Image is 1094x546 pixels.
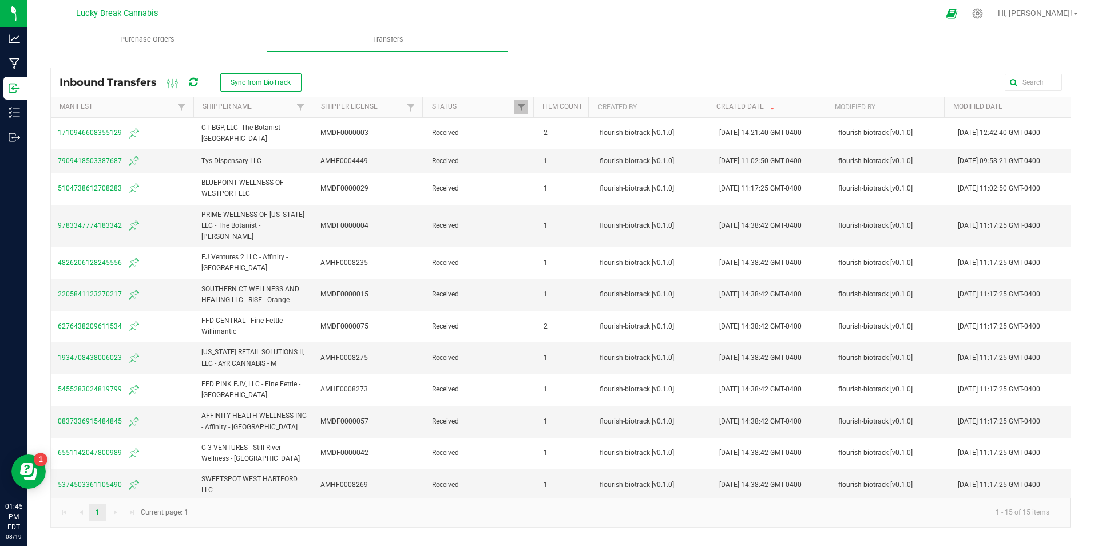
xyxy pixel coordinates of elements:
[356,34,419,45] span: Transfers
[9,33,20,45] inline-svg: Analytics
[600,449,674,457] span: flourish-biotrack [v0.1.0]
[267,27,507,52] a: Transfers
[719,385,802,393] span: [DATE] 14:38:42 GMT-0400
[58,256,188,270] span: 4826206128245556
[432,353,530,363] span: Received
[838,129,913,137] span: flourish-biotrack [v0.1.0]
[201,348,304,367] span: [US_STATE] RETAIL SOLUTIONS II, LLC - AYR CANNABIS - M
[9,58,20,69] inline-svg: Manufacturing
[58,478,188,492] span: 5374503361105490
[201,157,261,165] span: Tys Dispensary LLC
[320,449,368,457] span: MMDF0000042
[600,481,674,489] span: flourish-biotrack [v0.1.0]
[544,129,548,137] span: 2
[544,290,548,298] span: 1
[201,211,304,240] span: PRIME WELLNESS OF [US_STATE] LLC - The Botanist - [PERSON_NAME]
[600,385,674,393] span: flourish-biotrack [v0.1.0]
[320,157,368,165] span: AMHF0004449
[27,27,267,52] a: Purchase Orders
[600,259,674,267] span: flourish-biotrack [v0.1.0]
[432,321,530,332] span: Received
[320,129,368,137] span: MMDF0000003
[9,82,20,94] inline-svg: Inbound
[600,221,674,230] span: flourish-biotrack [v0.1.0]
[58,288,188,302] span: 2205841123270217
[544,221,548,230] span: 1
[600,157,674,165] span: flourish-biotrack [v0.1.0]
[201,412,307,430] span: AFFINITY HEALTH WELLNESS INC - Affinity - [GEOGRAPHIC_DATA]
[958,481,1040,489] span: [DATE] 11:17:25 GMT-0400
[958,259,1040,267] span: [DATE] 11:17:25 GMT-0400
[600,129,674,137] span: flourish-biotrack [v0.1.0]
[953,102,1059,112] a: Modified DateSortable
[105,34,190,45] span: Purchase Orders
[600,184,674,192] span: flourish-biotrack [v0.1.0]
[58,319,188,333] span: 6276438209611534
[432,183,530,194] span: Received
[58,351,188,365] span: 1934708438006023
[600,417,674,425] span: flourish-biotrack [v0.1.0]
[719,290,802,298] span: [DATE] 14:38:42 GMT-0400
[838,481,913,489] span: flourish-biotrack [v0.1.0]
[838,322,913,330] span: flourish-biotrack [v0.1.0]
[958,157,1040,165] span: [DATE] 09:58:21 GMT-0400
[768,102,777,112] span: Sortable
[544,385,548,393] span: 1
[958,129,1040,137] span: [DATE] 12:42:40 GMT-0400
[404,100,418,114] a: Filter
[432,480,530,490] span: Received
[201,475,298,494] span: SWEETSPOT WEST HARTFORD LLC
[838,259,913,267] span: flourish-biotrack [v0.1.0]
[58,415,188,429] span: 0837336915484845
[838,385,913,393] span: flourish-biotrack [v0.1.0]
[89,504,106,521] a: Page 1
[201,285,299,304] span: SOUTHERN CT WELLNESS AND HEALING LLC - RISE - Orange
[514,100,528,114] a: Filter
[9,132,20,143] inline-svg: Outbound
[201,124,284,143] span: CT BGP, LLC- The Botanist - [GEOGRAPHIC_DATA]
[544,417,548,425] span: 1
[544,322,548,330] span: 2
[719,129,802,137] span: [DATE] 14:21:40 GMT-0400
[544,354,548,362] span: 1
[719,221,802,230] span: [DATE] 14:38:42 GMT-0400
[544,184,548,192] span: 1
[719,322,802,330] span: [DATE] 14:38:42 GMT-0400
[970,8,985,19] div: Manage settings
[320,184,368,192] span: MMDF0000029
[719,354,802,362] span: [DATE] 14:38:42 GMT-0400
[220,73,302,92] button: Sync from BioTrack
[544,259,548,267] span: 1
[826,97,944,118] th: Modified By
[58,154,188,168] span: 7909418503387687
[51,498,1071,527] kendo-pager: Current page: 1
[432,384,530,395] span: Received
[719,259,802,267] span: [DATE] 14:38:42 GMT-0400
[321,102,404,112] a: Shipper LicenseSortable
[600,354,674,362] span: flourish-biotrack [v0.1.0]
[600,322,674,330] span: flourish-biotrack [v0.1.0]
[719,417,802,425] span: [DATE] 14:38:42 GMT-0400
[544,481,548,489] span: 1
[432,258,530,268] span: Received
[958,449,1040,457] span: [DATE] 11:17:25 GMT-0400
[588,97,707,118] th: Created By
[998,9,1072,18] span: Hi, [PERSON_NAME]!
[195,503,1059,522] kendo-pager-info: 1 - 15 of 15 items
[838,417,913,425] span: flourish-biotrack [v0.1.0]
[1005,74,1062,91] input: Search
[58,219,188,232] span: 9783347774183342
[432,156,530,167] span: Received
[320,354,368,362] span: AMHF0008275
[432,220,530,231] span: Received
[5,532,22,541] p: 08/19
[9,107,20,118] inline-svg: Inventory
[958,417,1040,425] span: [DATE] 11:17:25 GMT-0400
[201,253,288,272] span: EJ Ventures 2 LLC - Affinity - [GEOGRAPHIC_DATA]
[958,290,1040,298] span: [DATE] 11:17:25 GMT-0400
[58,181,188,195] span: 5104738612708283
[542,102,584,112] a: Item CountSortable
[719,157,802,165] span: [DATE] 11:02:50 GMT-0400
[203,102,294,112] a: Shipper NameSortable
